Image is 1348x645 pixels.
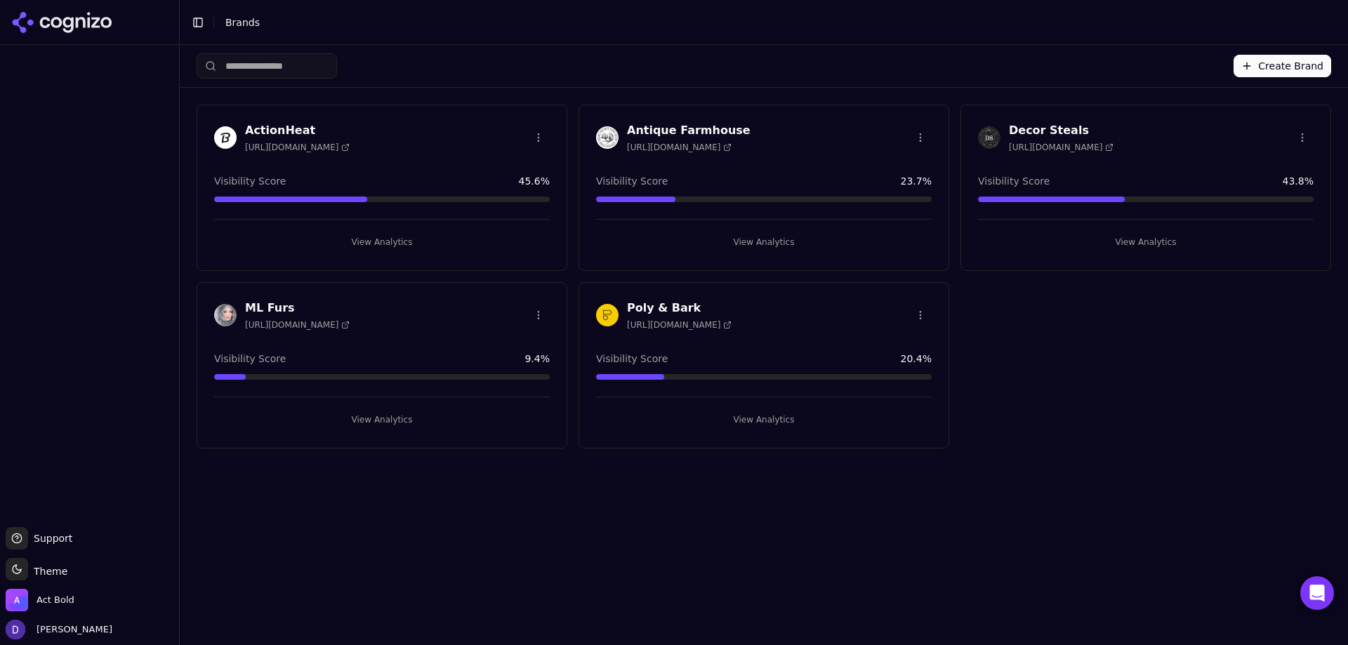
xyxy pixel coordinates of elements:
[245,300,350,317] h3: ML Furs
[37,594,74,606] span: Act Bold
[225,17,260,28] span: Brands
[245,122,350,139] h3: ActionHeat
[1234,55,1331,77] button: Create Brand
[901,352,932,366] span: 20.4 %
[6,589,74,611] button: Open organization switcher
[6,620,112,639] button: Open user button
[627,319,732,331] span: [URL][DOMAIN_NAME]
[1300,576,1334,610] div: Open Intercom Messenger
[596,231,932,253] button: View Analytics
[225,15,1309,29] nav: breadcrumb
[596,304,619,326] img: Poly & Bark
[596,126,619,149] img: Antique Farmhouse
[214,408,550,431] button: View Analytics
[214,174,286,188] span: Visibility Score
[596,352,668,366] span: Visibility Score
[214,231,550,253] button: View Analytics
[519,174,550,188] span: 45.6 %
[627,300,732,317] h3: Poly & Bark
[28,566,67,577] span: Theme
[31,623,112,636] span: [PERSON_NAME]
[214,126,237,149] img: ActionHeat
[1009,142,1114,153] span: [URL][DOMAIN_NAME]
[627,142,732,153] span: [URL][DOMAIN_NAME]
[978,174,1050,188] span: Visibility Score
[627,122,751,139] h3: Antique Farmhouse
[978,231,1314,253] button: View Analytics
[524,352,550,366] span: 9.4 %
[245,319,350,331] span: [URL][DOMAIN_NAME]
[978,126,1000,149] img: Decor Steals
[214,352,286,366] span: Visibility Score
[1009,122,1114,139] h3: Decor Steals
[1283,174,1314,188] span: 43.8 %
[28,531,72,545] span: Support
[245,142,350,153] span: [URL][DOMAIN_NAME]
[596,408,932,431] button: View Analytics
[214,304,237,326] img: ML Furs
[596,174,668,188] span: Visibility Score
[6,620,25,639] img: David White
[6,589,28,611] img: Act Bold
[901,174,932,188] span: 23.7 %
